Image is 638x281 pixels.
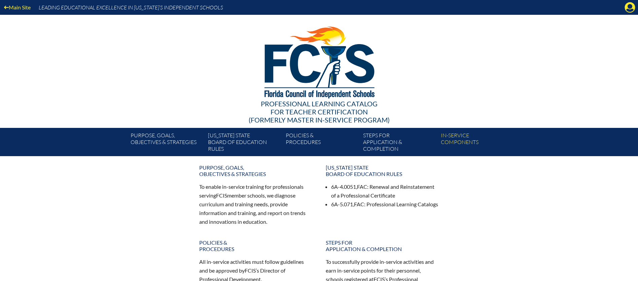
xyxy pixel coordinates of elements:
a: Main Site [1,3,33,12]
a: [US_STATE] StateBoard of Education rules [322,162,443,180]
img: FCISlogo221.eps [250,15,389,107]
a: Steps forapplication & completion [360,131,438,156]
a: Steps forapplication & completion [322,237,443,255]
li: 6A-4.0051, : Renewal and Reinstatement of a Professional Certificate [331,182,439,200]
div: Professional Learning Catalog (formerly Master In-service Program) [125,100,513,124]
a: Policies &Procedures [195,237,316,255]
a: Purpose, goals,objectives & strategies [128,131,205,156]
svg: Manage account [625,2,635,13]
li: 6A-5.071, : Professional Learning Catalogs [331,200,439,209]
span: for Teacher Certification [271,108,368,116]
span: FAC [354,201,364,207]
span: FCIS [245,267,256,274]
a: Policies &Procedures [283,131,360,156]
p: To enable in-service training for professionals serving member schools, we diagnose curriculum an... [199,182,312,226]
span: FCIS [216,192,227,199]
a: [US_STATE] StateBoard of Education rules [205,131,283,156]
a: In-servicecomponents [438,131,516,156]
span: FAC [357,183,367,190]
a: Purpose, goals,objectives & strategies [195,162,316,180]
